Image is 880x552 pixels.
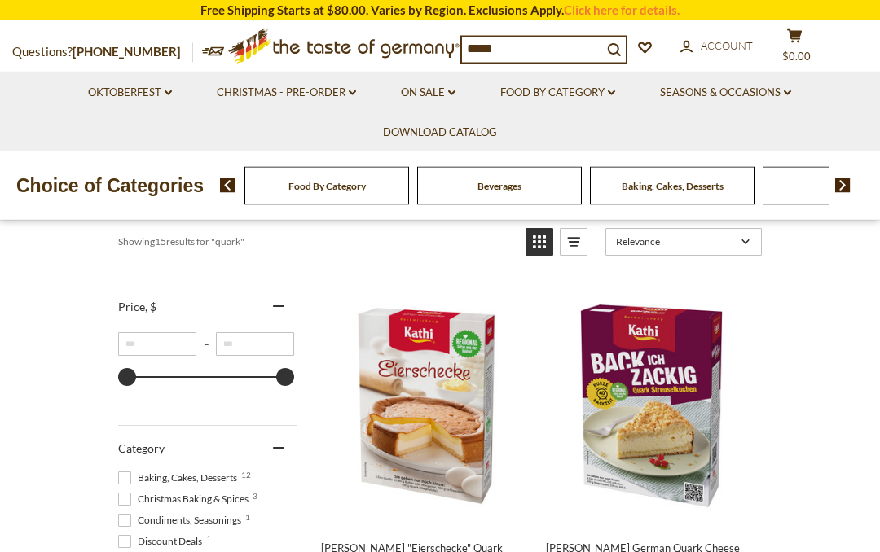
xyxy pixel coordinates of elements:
[196,339,216,351] span: –
[835,178,851,193] img: next arrow
[622,180,724,192] a: Baking, Cakes, Desserts
[88,84,172,102] a: Oktoberfest
[477,180,521,192] a: Beverages
[660,84,791,102] a: Seasons & Occasions
[253,493,257,501] span: 3
[118,300,156,314] span: Price
[319,299,535,515] img: Kathi "Eierschecke" Quark Cheese Cake with Custard Topping, Baking Mix Kit, 545g
[245,514,250,522] span: 1
[118,442,165,456] span: Category
[118,229,513,256] div: Showing results for " "
[73,44,181,59] a: [PHONE_NUMBER]
[118,493,253,507] span: Christmas Baking & Spices
[564,2,680,17] a: Click here for details.
[560,229,587,256] a: View list mode
[543,299,759,515] img: Kathi German Quark Cheese Crumble Cake Mix, 545g
[526,229,553,256] a: View grid mode
[12,42,193,63] p: Questions?
[220,178,235,193] img: previous arrow
[241,471,251,480] span: 12
[701,39,753,52] span: Account
[605,229,762,256] a: Sort options
[500,84,615,102] a: Food By Category
[782,50,811,63] span: $0.00
[206,535,211,543] span: 1
[145,300,156,314] span: , $
[401,84,455,102] a: On Sale
[383,124,497,142] a: Download Catalog
[118,471,242,486] span: Baking, Cakes, Desserts
[680,37,753,55] a: Account
[118,333,196,357] input: Minimum value
[216,333,294,357] input: Maximum value
[118,514,246,528] span: Condiments, Seasonings
[155,236,166,248] b: 15
[217,84,356,102] a: Christmas - PRE-ORDER
[118,535,207,550] span: Discount Deals
[288,180,366,192] a: Food By Category
[616,236,736,248] span: Relevance
[770,28,819,69] button: $0.00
